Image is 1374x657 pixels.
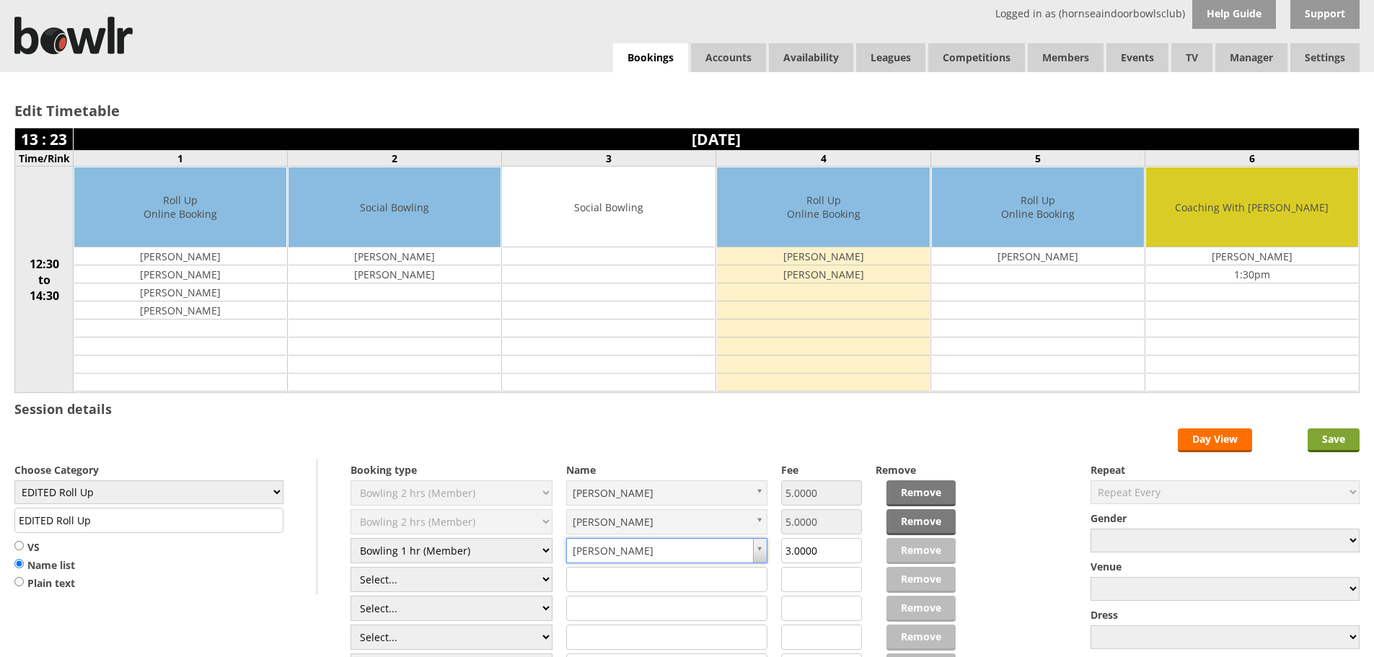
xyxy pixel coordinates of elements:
td: 2 [288,151,502,167]
td: 4 [716,151,930,167]
td: [PERSON_NAME] [717,247,929,265]
td: [PERSON_NAME] [74,301,286,319]
label: Repeat [1091,463,1360,477]
td: Roll Up Online Booking [932,167,1144,247]
td: 1:30pm [1146,265,1358,283]
span: TV [1171,43,1212,72]
td: Social Bowling [289,167,501,247]
label: Fee [781,463,862,477]
input: VS [14,540,24,551]
input: Name list [14,558,24,569]
td: Social Bowling [503,167,715,247]
td: [PERSON_NAME] [717,265,929,283]
input: Save [1308,428,1360,452]
input: Plain text [14,576,24,587]
input: Title/Description [14,508,283,533]
span: [PERSON_NAME] [573,510,749,534]
label: Booking type [351,463,552,477]
a: [PERSON_NAME] [566,480,768,506]
span: Accounts [691,43,766,72]
label: VS [14,540,75,555]
label: Name [566,463,768,477]
td: 1 [74,151,288,167]
a: Remove [886,509,956,535]
td: [PERSON_NAME] [932,247,1144,265]
label: Name list [14,558,75,573]
a: Availability [769,43,853,72]
td: 6 [1145,151,1359,167]
td: [PERSON_NAME] [1146,247,1358,265]
td: 12:30 to 14:30 [15,167,74,393]
h3: Session details [14,400,112,418]
a: Leagues [856,43,925,72]
h2: Edit Timetable [14,101,1360,120]
a: Competitions [928,43,1025,72]
span: [PERSON_NAME] [573,481,749,505]
label: Gender [1091,511,1360,525]
a: [PERSON_NAME] [566,538,768,563]
a: [PERSON_NAME] [566,509,768,534]
td: 3 [502,151,716,167]
td: [PERSON_NAME] [289,265,501,283]
span: Members [1028,43,1104,72]
a: Bookings [613,43,688,73]
td: [PERSON_NAME] [74,265,286,283]
span: Manager [1215,43,1287,72]
td: Time/Rink [15,151,74,167]
label: Remove [876,463,956,477]
label: Dress [1091,608,1360,622]
label: Choose Category [14,463,283,477]
a: Events [1106,43,1168,72]
label: Plain text [14,576,75,591]
td: [DATE] [74,128,1360,151]
a: Remove [886,480,956,506]
span: [PERSON_NAME] [573,539,749,563]
td: 5 [930,151,1145,167]
a: Day View [1178,428,1252,452]
td: 13 : 23 [15,128,74,151]
td: [PERSON_NAME] [74,283,286,301]
td: [PERSON_NAME] [289,247,501,265]
td: Coaching With [PERSON_NAME] [1146,167,1358,247]
label: Venue [1091,560,1360,573]
span: Settings [1290,43,1360,72]
td: [PERSON_NAME] [74,247,286,265]
td: Roll Up Online Booking [717,167,929,247]
td: Roll Up Online Booking [74,167,286,247]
